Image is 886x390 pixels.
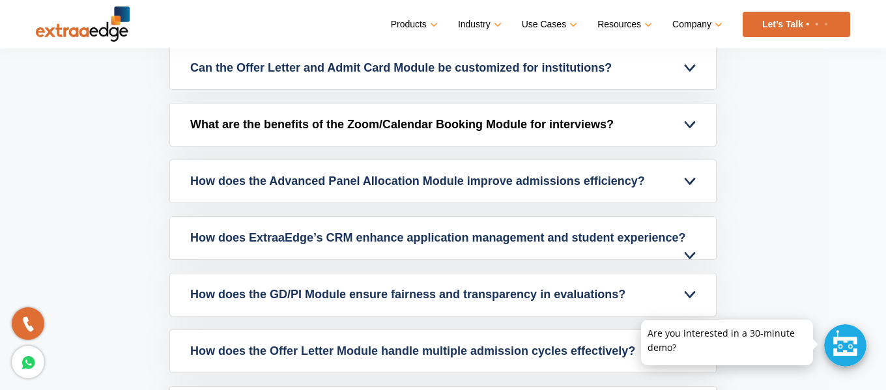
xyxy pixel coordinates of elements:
[170,104,716,146] a: What are the benefits of the Zoom/Calendar Booking Module for interviews?
[170,217,716,259] a: How does ExtraaEdge’s CRM enhance application management and student experience?
[597,15,650,34] a: Resources
[170,47,716,89] a: Can the Offer Letter and Admit Card Module be customized for institutions?
[170,330,716,372] a: How does the Offer Letter Module handle multiple admission cycles effectively?
[458,15,499,34] a: Industry
[743,12,850,37] a: Let’s Talk
[170,273,716,316] a: How does the GD/PI Module ensure fairness and transparency in evaluations?
[522,15,575,34] a: Use Cases
[170,160,716,202] a: How does the Advanced Panel Allocation Module improve admissions efficiency?
[672,15,720,34] a: Company
[391,15,435,34] a: Products
[824,324,866,367] div: Chat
